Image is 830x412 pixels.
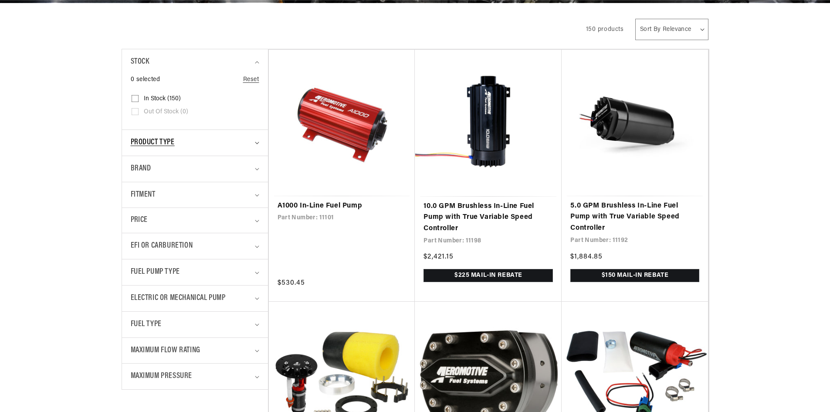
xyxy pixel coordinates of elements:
[131,156,259,182] summary: Brand (0 selected)
[131,318,162,331] span: Fuel Type
[131,136,175,149] span: Product type
[131,56,149,68] span: Stock
[131,208,259,233] summary: Price
[570,201,699,234] a: 5.0 GPM Brushless In-Line Fuel Pump with True Variable Speed Controller
[131,344,200,357] span: Maximum Flow Rating
[144,95,181,103] span: In stock (150)
[131,370,193,383] span: Maximum Pressure
[131,189,156,201] span: Fitment
[131,338,259,364] summary: Maximum Flow Rating (0 selected)
[131,163,151,175] span: Brand
[243,75,259,85] a: Reset
[131,292,226,305] span: Electric or Mechanical Pump
[423,201,553,235] a: 10.0 GPM Brushless In-Line Fuel Pump with True Variable Speed Controller
[131,130,259,156] summary: Product type (0 selected)
[131,286,259,311] summary: Electric or Mechanical Pump (0 selected)
[131,75,160,85] span: 0 selected
[131,240,193,252] span: EFI or Carburetion
[131,49,259,75] summary: Stock (0 selected)
[131,259,259,285] summary: Fuel Pump Type (0 selected)
[131,266,180,279] span: Fuel Pump Type
[131,233,259,259] summary: EFI or Carburetion (0 selected)
[131,182,259,208] summary: Fitment (0 selected)
[278,201,407,212] a: A1000 In-Line Fuel Pump
[144,108,188,116] span: Out of stock (0)
[131,364,259,389] summary: Maximum Pressure (0 selected)
[131,215,148,226] span: Price
[131,312,259,337] summary: Fuel Type (0 selected)
[586,26,624,33] span: 150 products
